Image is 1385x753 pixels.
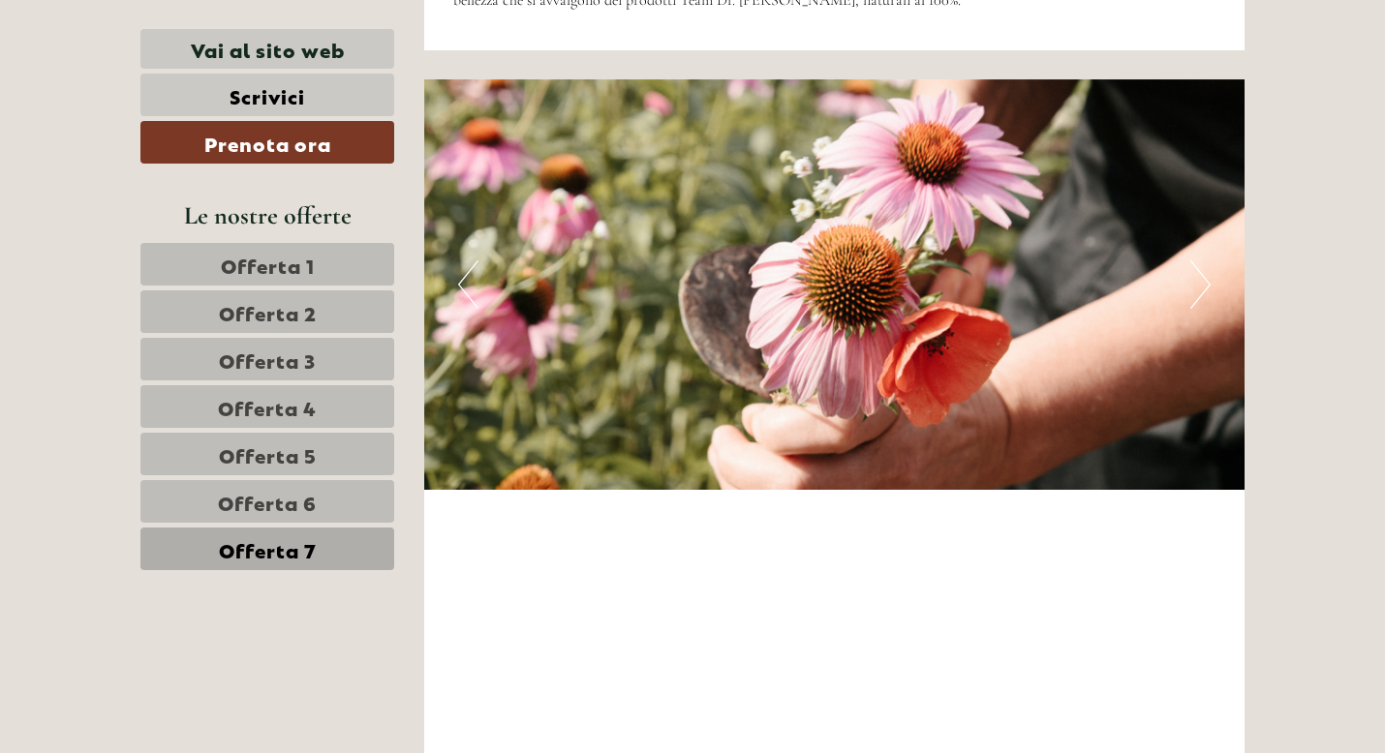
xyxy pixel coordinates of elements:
button: Next [1190,260,1211,309]
span: Offerta 2 [219,298,317,325]
span: Offerta 1 [221,251,315,278]
a: Prenota ora [140,121,394,164]
div: Le nostre offerte [140,197,394,233]
span: Offerta 5 [219,440,317,467]
button: Previous [458,260,478,309]
span: Offerta 6 [218,488,317,515]
span: Offerta 4 [218,393,317,420]
span: Offerta 7 [219,535,317,562]
a: Vai al sito web [140,29,394,69]
a: Scrivici [140,74,394,116]
span: Offerta 3 [219,346,316,373]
